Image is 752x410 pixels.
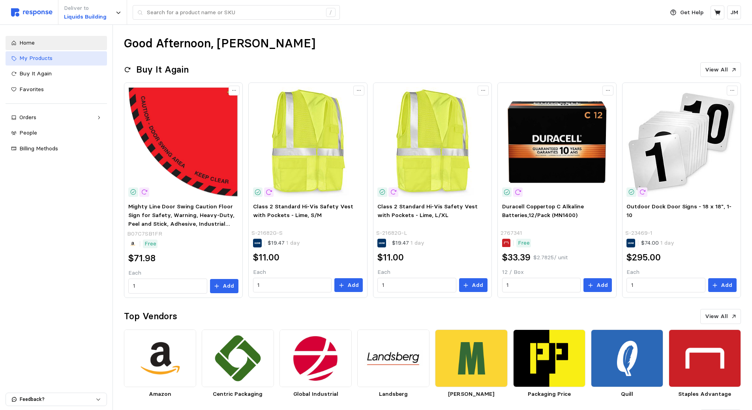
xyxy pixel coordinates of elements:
[501,229,522,238] p: 2767341
[626,251,661,264] h2: $295.00
[253,87,363,197] img: S-21682G-S_US
[730,8,738,17] p: JM
[124,390,196,399] p: Amazon
[721,281,732,290] p: Add
[583,278,612,292] button: Add
[19,129,37,136] span: People
[377,87,487,197] img: S-21682G-L_US
[506,278,576,292] input: Qty
[144,240,156,248] p: Free
[502,87,612,197] img: D181E1A6-65C5-4B9A-A68158570CDEC72D_sc7
[513,329,585,388] img: 1fd4c12a-3439-4c08-96e1-85a7cf36c540.png
[357,390,429,399] p: Landsberg
[700,62,741,77] button: View All
[502,203,584,219] span: Duracell Coppertop C Alkaline Batteries,12/Pack (MN1400)
[435,390,507,399] p: [PERSON_NAME]
[727,6,741,19] button: JM
[6,393,107,406] button: Feedback?
[268,239,300,247] p: $19.47
[6,67,107,81] a: Buy It Again
[626,87,736,197] img: S-23469-1
[133,279,203,293] input: Qty
[334,278,363,292] button: Add
[11,8,53,17] img: svg%3e
[6,36,107,50] a: Home
[128,203,234,236] span: Mighty Line Door Swing Caution Floor Sign for Safety, Warning, Heavy-Duty, Peel and Stick, Adhesi...
[435,329,507,388] img: 28d3e18e-6544-46cd-9dd4-0f3bdfdd001e.png
[382,278,452,292] input: Qty
[626,203,731,219] span: Outdoor Dock Door Signs - 18 x 18", 1-10
[19,70,52,77] span: Buy It Again
[202,329,274,388] img: b57ebca9-4645-4b82-9362-c975cc40820f.png
[502,268,612,277] p: 12 / Box
[326,8,336,17] div: /
[591,390,663,399] p: Quill
[64,13,107,21] p: Liquids Building
[502,251,531,264] h2: $33.39
[680,8,703,17] p: Get Help
[147,6,322,20] input: Search for a product name or SKU
[124,329,196,388] img: d7805571-9dbc-467d-9567-a24a98a66352.png
[253,203,353,219] span: Class 2 Standard Hi-Vis Safety Vest with Pockets - Lime, S/M
[669,329,741,388] img: 63258c51-adb8-4b2a-9b0d-7eba9747dc41.png
[251,229,283,238] p: S-21682G-S
[625,229,653,238] p: S-23469-1
[631,278,701,292] input: Qty
[223,282,234,290] p: Add
[253,251,279,264] h2: $11.00
[347,281,359,290] p: Add
[705,312,728,321] p: View All
[641,239,674,247] p: $74.00
[626,268,736,277] p: Each
[376,229,407,238] p: S-21682G-L
[513,390,585,399] p: Packaging Price
[279,390,352,399] p: Global Industrial
[136,64,189,76] h2: Buy It Again
[377,251,404,264] h2: $11.00
[708,278,737,292] button: Add
[210,279,238,293] button: Add
[700,309,741,324] button: View All
[596,281,608,290] p: Add
[666,5,708,20] button: Get Help
[377,203,478,219] span: Class 2 Standard Hi-Vis Safety Vest with Pockets - Lime, L/XL
[20,396,96,403] p: Feedback?
[392,239,424,247] p: $19.47
[357,329,429,388] img: 7d13bdb8-9cc8-4315-963f-af194109c12d.png
[6,82,107,97] a: Favorites
[19,113,93,122] div: Orders
[128,269,238,277] p: Each
[591,329,663,388] img: bfee157a-10f7-4112-a573-b61f8e2e3b38.png
[409,239,424,246] span: 1 day
[64,4,107,13] p: Deliver to
[253,268,363,277] p: Each
[472,281,483,290] p: Add
[659,239,674,246] span: 1 day
[127,230,162,238] p: B07C7SB1FR
[518,239,530,247] p: Free
[6,110,107,125] a: Orders
[124,310,177,322] h2: Top Vendors
[257,278,327,292] input: Qty
[459,278,488,292] button: Add
[19,145,58,152] span: Billing Methods
[19,39,35,46] span: Home
[279,329,352,388] img: 771c76c0-1592-4d67-9e09-d6ea890d945b.png
[6,142,107,156] a: Billing Methods
[669,390,741,399] p: Staples Advantage
[128,252,156,264] h2: $71.98
[533,253,568,262] p: $2.7825 / unit
[124,36,315,51] h1: Good Afternoon, [PERSON_NAME]
[202,390,274,399] p: Centric Packaging
[128,87,238,197] img: 61J1ZMa5pGL._AC_SX679_.jpg
[6,51,107,66] a: My Products
[285,239,300,246] span: 1 day
[19,86,44,93] span: Favorites
[705,66,728,74] p: View All
[377,268,487,277] p: Each
[19,54,53,62] span: My Products
[6,126,107,140] a: People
